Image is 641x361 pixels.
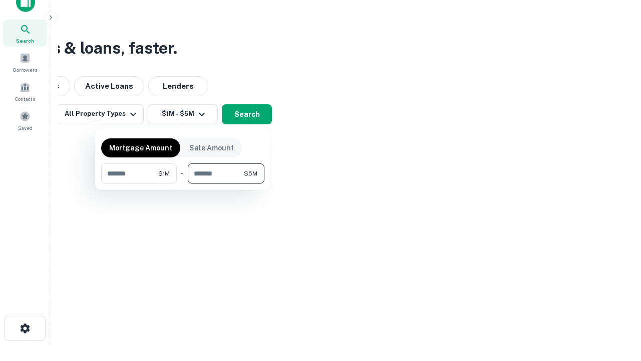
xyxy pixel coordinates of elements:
[591,281,641,329] iframe: Chat Widget
[109,142,172,153] p: Mortgage Amount
[181,163,184,184] div: -
[244,169,257,178] span: $5M
[158,169,170,178] span: $1M
[189,142,234,153] p: Sale Amount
